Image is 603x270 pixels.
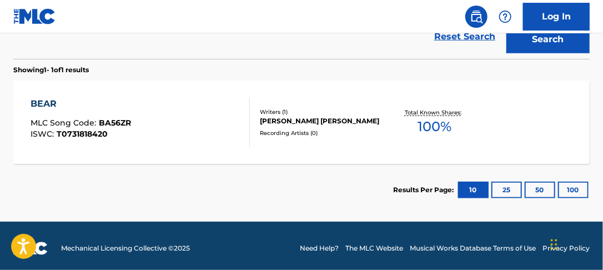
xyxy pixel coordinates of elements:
div: Recording Artists ( 0 ) [260,129,387,137]
div: Writers ( 1 ) [260,108,387,116]
iframe: Chat Widget [547,217,603,270]
a: BEARMLC Song Code:BA56ZRISWC:T0731818420Writers (1)[PERSON_NAME] [PERSON_NAME]Recording Artists (... [13,81,590,164]
img: help [499,10,512,23]
button: 25 [491,182,522,198]
a: Reset Search [429,24,501,49]
button: 100 [558,182,589,198]
a: Public Search [465,6,488,28]
button: 50 [525,182,555,198]
p: Results Per Page: [393,185,456,195]
span: T0731818420 [57,129,108,139]
a: Musical Works Database Terms of Use [410,243,536,253]
button: Search [506,26,590,53]
img: MLC Logo [13,8,56,24]
div: Help [494,6,516,28]
div: [PERSON_NAME] [PERSON_NAME] [260,116,387,126]
span: Mechanical Licensing Collective © 2025 [61,243,190,253]
a: Log In [523,3,590,31]
button: 10 [458,182,489,198]
span: 100 % [418,117,451,137]
span: ISWC : [31,129,57,139]
div: BEAR [31,97,131,111]
p: Total Known Shares: [405,108,464,117]
img: search [470,10,483,23]
div: Drag [551,228,557,261]
span: BA56ZR [99,118,131,128]
a: Need Help? [300,243,339,253]
a: The MLC Website [345,243,403,253]
span: MLC Song Code : [31,118,99,128]
p: Showing 1 - 1 of 1 results [13,65,89,75]
a: Privacy Policy [542,243,590,253]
